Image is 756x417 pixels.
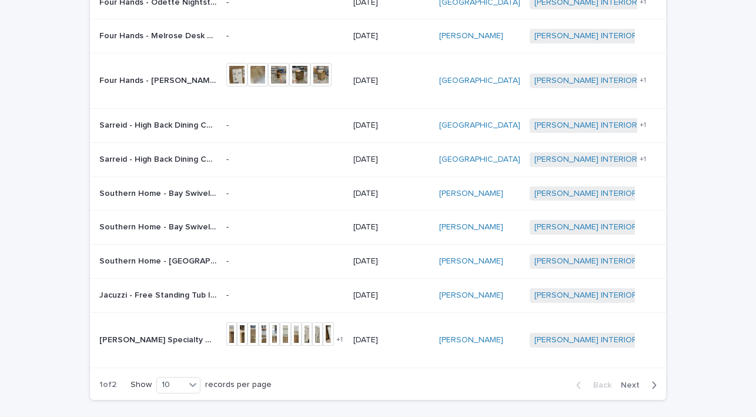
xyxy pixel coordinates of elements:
p: Southern Home - Bay Swivel Glider Chair | 72691 [99,186,219,199]
p: Jacuzzi - Free Standing Tub | 68523 [99,288,219,301]
span: Next [621,381,647,389]
p: Sarreid - High Back Dining Chair | 72694 [99,152,219,165]
tr: Southern Home - [GEOGRAPHIC_DATA] | 72690Southern Home - [GEOGRAPHIC_DATA] | 72690 -[DATE][PERSON... [90,245,666,279]
tr: Four Hands - Melrose Desk Chair- Sheepskin | 74191Four Hands - Melrose Desk Chair- Sheepskin | 74... [90,19,666,54]
a: [PERSON_NAME] INTERIORS | Inbound Shipment | 24309 [534,31,749,41]
a: [PERSON_NAME] [439,291,503,301]
tr: Sarreid - High Back Dining Chair | 72693Sarreid - High Back Dining Chair | 72693 -[DATE][GEOGRAPH... [90,108,666,142]
a: [PERSON_NAME] [439,222,503,232]
p: [DATE] [353,189,430,199]
p: [DATE] [353,291,430,301]
p: Butler Specialty Company - Hyannis Accent Cabinet | 67476 [99,333,219,345]
p: [DATE] [353,155,430,165]
p: [DATE] [353,31,430,41]
p: 1 of 2 [90,371,126,399]
a: [PERSON_NAME] INTERIORS | Inbound Shipment | 23956 [534,76,748,86]
p: [DATE] [353,76,430,86]
p: [DATE] [353,335,430,345]
a: [PERSON_NAME] INTERIORS | Inbound Shipment | 22885 [534,291,747,301]
p: records per page [205,380,272,390]
tr: Southern Home - Bay Swivel Glider Chair | 72692Southern Home - Bay Swivel Glider Chair | 72692 -[... [90,211,666,245]
a: [PERSON_NAME] [439,189,503,199]
p: Show [131,380,152,390]
a: [PERSON_NAME] INTERIORS | Inbound Shipment | 23955 [534,155,748,165]
span: + 1 [336,336,343,343]
p: - [226,222,344,232]
p: Southern Home - Bay Swivel Glider Chair | 72692 [99,220,219,232]
a: [PERSON_NAME] INTERIORS | Inbound Shipment | 23955 [534,121,748,131]
p: [DATE] [353,222,430,232]
button: Next [616,380,666,391]
a: [PERSON_NAME] [439,335,503,345]
a: [GEOGRAPHIC_DATA] [439,76,520,86]
tr: Southern Home - Bay Swivel Glider Chair | 72691Southern Home - Bay Swivel Glider Chair | 72691 -[... [90,176,666,211]
p: - [226,121,344,131]
span: + 1 [640,122,646,129]
p: - [226,189,344,199]
p: [DATE] [353,256,430,266]
a: [PERSON_NAME] INTERIORS | Inbound Shipment | 22566 [534,335,748,345]
a: [PERSON_NAME] [439,31,503,41]
p: Four Hands - Caya End Table | 72696 [99,74,219,86]
span: Back [586,381,611,389]
a: [PERSON_NAME] [439,256,503,266]
p: - [226,291,344,301]
a: [PERSON_NAME] INTERIORS | Inbound Shipment | 23954 [534,222,748,232]
div: 10 [157,379,185,391]
tr: Jacuzzi - Free Standing Tub | 68523Jacuzzi - Free Standing Tub | 68523 -[DATE][PERSON_NAME] [PERS... [90,278,666,312]
span: + 1 [640,156,646,163]
p: [DATE] [353,121,430,131]
a: [PERSON_NAME] INTERIORS | Inbound Shipment | 23954 [534,189,748,199]
a: [GEOGRAPHIC_DATA] [439,155,520,165]
p: Sarreid - High Back Dining Chair | 72693 [99,118,219,131]
p: - [226,155,344,165]
tr: Four Hands - [PERSON_NAME] End Table | 72696Four Hands - [PERSON_NAME] End Table | 72696 [DATE][G... [90,54,666,109]
a: [PERSON_NAME] INTERIORS | Inbound Shipment | 23954 [534,256,748,266]
p: - [226,256,344,266]
button: Back [567,380,616,391]
p: - [226,31,344,41]
tr: Sarreid - High Back Dining Chair | 72694Sarreid - High Back Dining Chair | 72694 -[DATE][GEOGRAPH... [90,142,666,176]
p: Four Hands - Melrose Desk Chair- Sheepskin | 74191 [99,29,219,41]
tr: [PERSON_NAME] Specialty Company - Hyannis Accent Cabinet | 67476[PERSON_NAME] Specialty Company -... [90,312,666,368]
a: [GEOGRAPHIC_DATA] [439,121,520,131]
span: + 1 [640,77,646,84]
p: Southern Home - Bay Sofa | 72690 [99,254,219,266]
